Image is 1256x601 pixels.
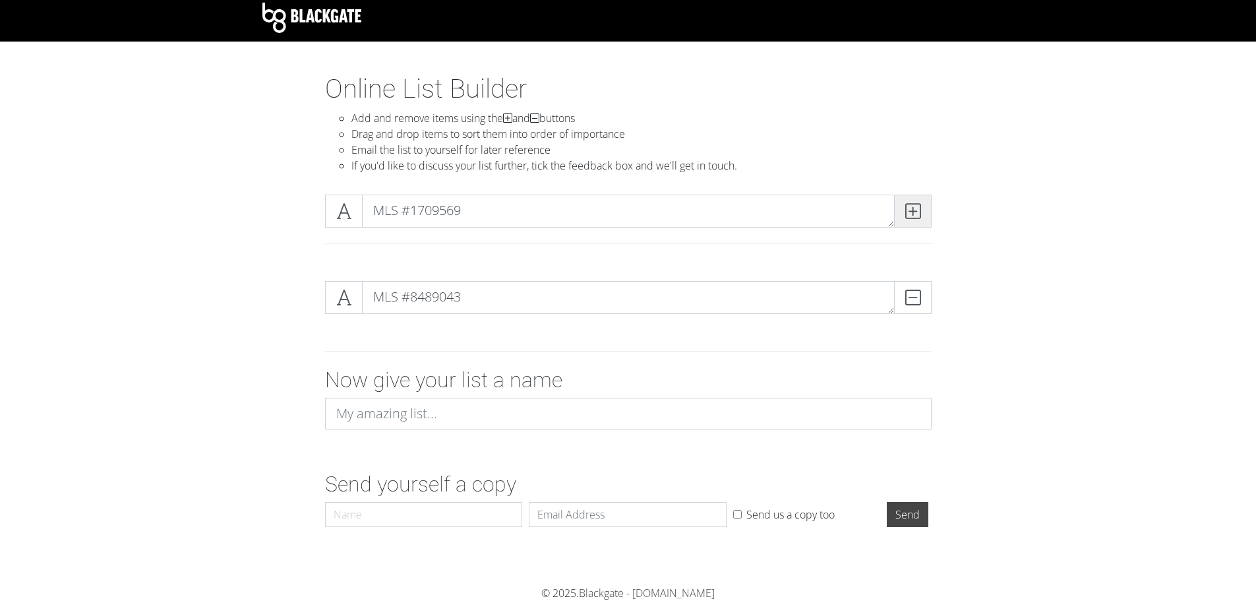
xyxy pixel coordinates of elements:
div: © 2025. [262,585,994,601]
li: Drag and drop items to sort them into order of importance [351,126,932,142]
li: If you'd like to discuss your list further, tick the feedback box and we'll get in touch. [351,158,932,174]
input: Name [325,502,523,527]
input: Send [887,502,928,527]
a: Blackgate - [DOMAIN_NAME] [579,586,715,600]
label: Send us a copy too [746,507,835,522]
h2: Now give your list a name [325,367,932,393]
li: Email the list to yourself for later reference [351,142,932,158]
li: Add and remove items using the and buttons [351,110,932,126]
input: Email Address [529,502,727,527]
h1: Online List Builder [325,73,932,105]
h2: Send yourself a copy [325,472,932,497]
img: Blackgate [262,3,361,33]
input: My amazing list... [325,398,932,429]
